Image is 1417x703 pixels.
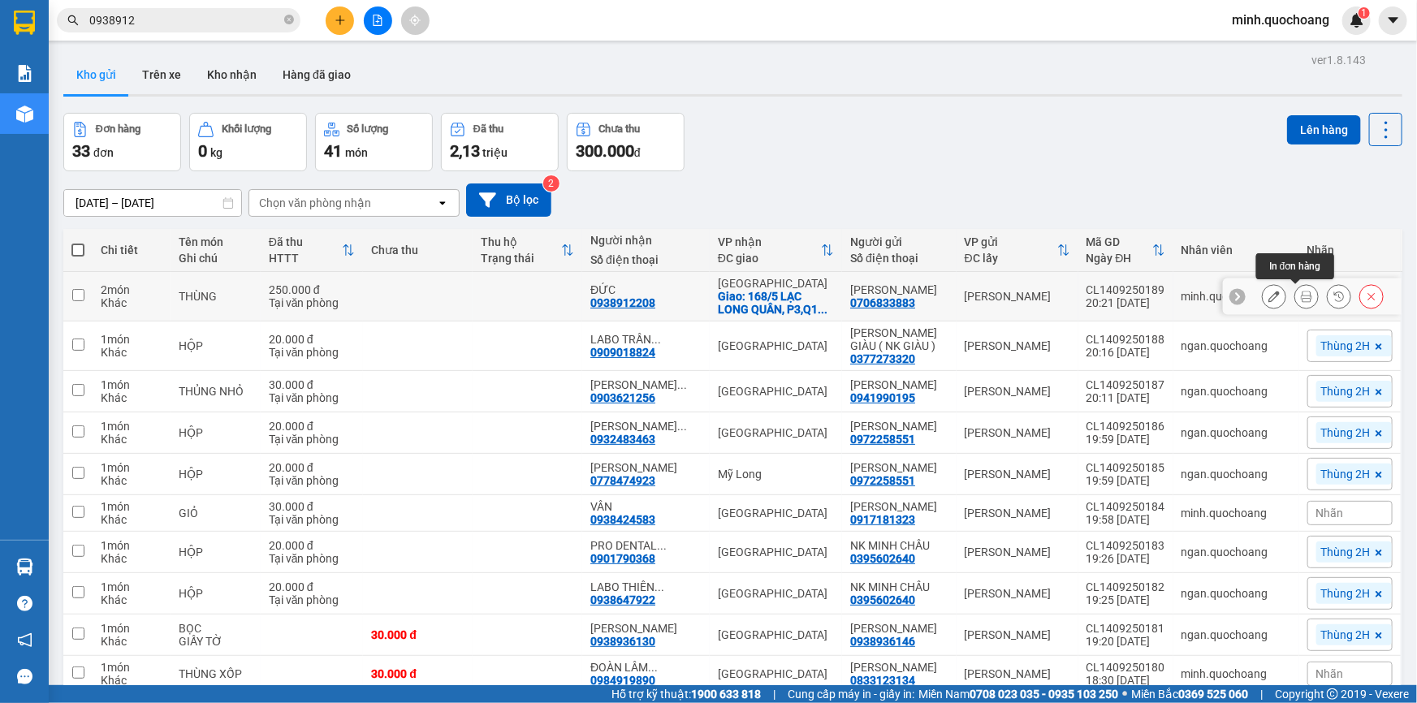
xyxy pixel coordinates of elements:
div: VÕ THỊ TRÚC ANH [850,283,948,296]
div: 20:21 [DATE] [1087,296,1165,309]
span: 33 [72,141,90,161]
div: 1 món [101,539,162,552]
div: Tại văn phòng [269,474,356,487]
div: 20.000 đ [269,461,356,474]
span: ⚪️ [1122,691,1127,697]
div: Tại văn phòng [269,346,356,359]
strong: 0708 023 035 - 0935 103 250 [970,688,1118,701]
div: HỘP [179,587,253,600]
div: 0941990195 [850,391,915,404]
div: Chưa thu [371,244,464,257]
span: 2,13 [450,141,480,161]
div: [PERSON_NAME] [965,507,1070,520]
div: CL1409250186 [1087,420,1165,433]
div: CL1409250188 [1087,333,1165,346]
div: ngan.quochoang [1182,468,1291,481]
div: Đơn hàng [96,123,140,135]
div: [PERSON_NAME] [965,426,1070,439]
div: [PERSON_NAME] [965,628,1070,641]
div: 0778474923 [590,474,655,487]
span: close-circle [284,13,294,28]
div: 0972258551 [850,474,915,487]
div: ĐOÀN LÂM XUÂN QUỲNH [590,661,702,674]
button: Đã thu2,13 triệu [441,113,559,171]
div: LABO TRẦN KHẢI ( ĐẶNG XUÂN NAM ) [590,333,702,346]
span: | [1260,685,1263,703]
span: question-circle [17,596,32,611]
sup: 2 [543,175,559,192]
button: Hàng đã giao [270,55,364,94]
div: [GEOGRAPHIC_DATA] [718,385,834,398]
div: Mỹ Long [718,468,834,481]
div: [PERSON_NAME] [965,546,1070,559]
div: 20:11 [DATE] [1087,391,1165,404]
div: ngan.quochoang [1182,628,1291,641]
div: Trạng thái [481,252,561,265]
div: 30.000 đ [269,500,356,513]
div: 19:26 [DATE] [1087,552,1165,565]
div: Thu hộ [481,235,561,248]
div: Khác [101,433,162,446]
div: 0917181323 [14,53,182,75]
input: Select a date range. [64,190,241,216]
span: plus [335,15,346,26]
div: Người nhận [590,234,702,247]
div: Chưa thu [599,123,641,135]
span: Nhận: [193,14,232,31]
div: 250.000 đ [269,283,356,296]
div: CL1409250181 [1087,622,1165,635]
div: CL1409250183 [1087,539,1165,552]
div: 20.000 đ [269,420,356,433]
div: Đã thu [473,123,503,135]
span: ... [677,420,687,433]
span: notification [17,632,32,648]
div: Khác [101,296,162,309]
div: 1 món [101,461,162,474]
div: ngan.quochoang [1182,426,1291,439]
div: ngan.quochoang [1182,385,1291,398]
div: [GEOGRAPHIC_DATA] [718,628,834,641]
div: 0909018824 [590,346,655,359]
div: Khác [101,391,162,404]
div: 0903621256 [590,391,655,404]
span: Miền Nam [918,685,1118,703]
div: Số điện thoại [590,253,702,266]
th: Toggle SortBy [1078,229,1173,272]
div: [GEOGRAPHIC_DATA] [718,426,834,439]
div: [GEOGRAPHIC_DATA] [718,546,834,559]
div: [GEOGRAPHIC_DATA] [718,339,834,352]
button: Số lượng41món [315,113,433,171]
div: 1 món [101,661,162,674]
span: món [345,146,368,159]
div: 20.000 đ [269,333,356,346]
div: NGUYỄN NGỌC HỒNG TRÂN [850,622,948,635]
div: 0972258551 [850,433,915,446]
strong: 0369 525 060 [1178,688,1248,701]
div: 0901790368 [590,552,655,565]
div: LÊ ĐỖ MINH THẢO [590,378,702,391]
div: 20:16 [DATE] [1087,346,1165,359]
th: Toggle SortBy [957,229,1078,272]
div: Khác [101,593,162,606]
span: Hỗ trợ kỹ thuật: [611,685,761,703]
button: Đơn hàng33đơn [63,113,181,171]
div: Số lượng [348,123,389,135]
div: Khác [101,552,162,565]
span: ... [648,661,658,674]
img: icon-new-feature [1350,13,1364,28]
span: 0 [198,141,207,161]
div: 19:25 [DATE] [1087,593,1165,606]
div: 30.000 đ [269,378,356,391]
div: Tên món [179,235,253,248]
div: Khác [101,674,162,687]
span: minh.quochoang [1219,10,1342,30]
div: VÂN [590,500,702,513]
span: Nhãn [1316,667,1344,680]
div: Nhân viên [1182,244,1291,257]
div: HỘP [179,468,253,481]
div: 0938424583 [590,513,655,526]
div: 0938424583 [193,70,358,93]
div: 1 món [101,420,162,433]
span: Thùng 2H [1321,339,1371,353]
span: Nhãn [1316,507,1344,520]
